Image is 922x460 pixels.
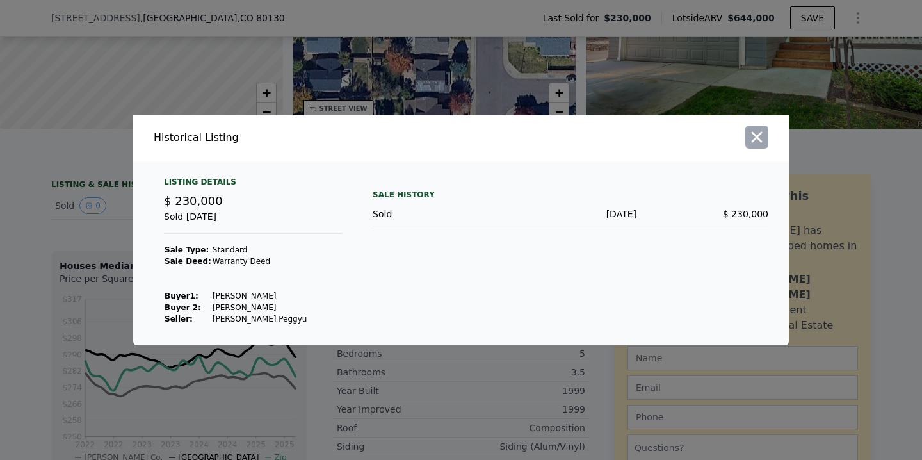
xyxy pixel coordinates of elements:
[164,210,342,234] div: Sold [DATE]
[165,292,198,300] strong: Buyer 1 :
[212,302,308,313] td: [PERSON_NAME]
[373,187,768,202] div: Sale History
[212,256,308,267] td: Warranty Deed
[212,313,308,325] td: [PERSON_NAME] Peggyu
[212,290,308,302] td: [PERSON_NAME]
[165,257,211,266] strong: Sale Deed:
[164,177,342,192] div: Listing Details
[165,245,209,254] strong: Sale Type:
[212,244,308,256] td: Standard
[165,303,201,312] strong: Buyer 2:
[164,194,223,208] span: $ 230,000
[723,209,768,219] span: $ 230,000
[373,208,505,220] div: Sold
[154,130,456,145] div: Historical Listing
[505,208,636,220] div: [DATE]
[165,315,193,324] strong: Seller :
